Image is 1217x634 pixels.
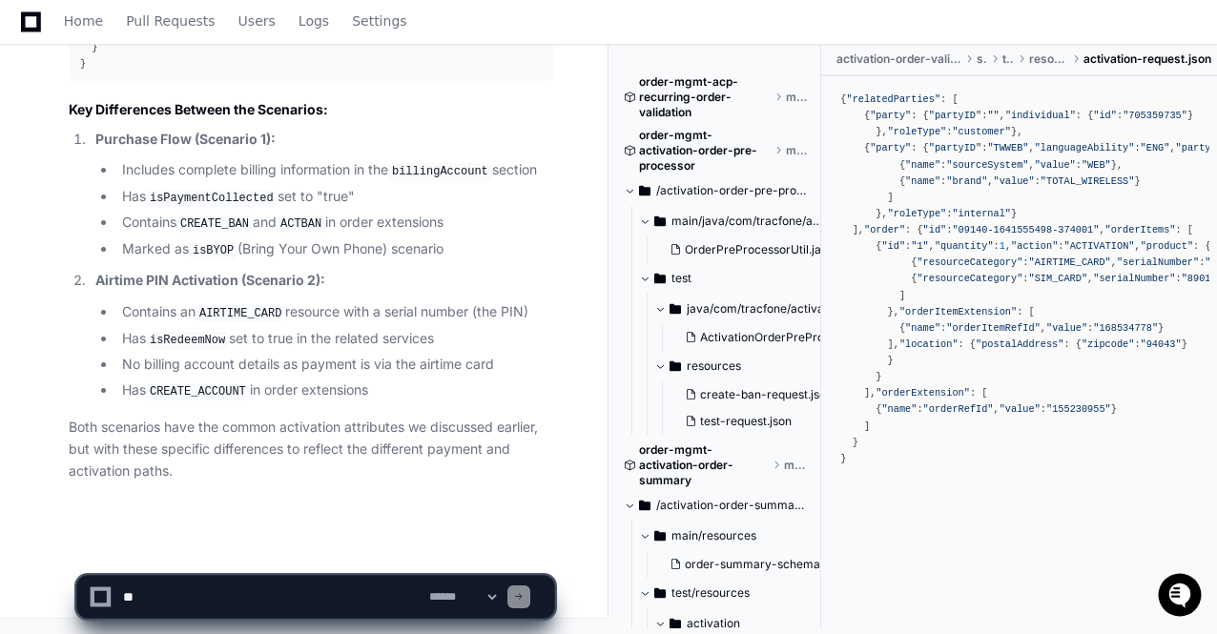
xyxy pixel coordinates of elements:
[116,186,554,209] li: Has set to "true"
[917,273,1022,284] span: "resourceCategory"
[847,93,941,105] span: "relatedParties"
[899,337,959,349] span: "location"
[700,330,974,345] span: ActivationOrderPreProcessorServiceImplTest.java
[95,131,276,147] strong: Purchase Flow (Scenario 1):
[994,174,1035,186] span: "value"
[116,159,554,182] li: Includes complete billing information in the section
[836,51,961,67] span: activation-order-validation-tbv
[677,324,841,351] button: ActivationOrderPreProcessorServiceImplTest.java
[700,414,792,429] span: test-request.json
[352,15,406,27] span: Settings
[923,403,994,415] span: "orderRefId"
[639,74,771,120] span: order-mgmt-acp-recurring-order-validation
[324,148,347,171] button: Start new chat
[946,321,1041,333] span: "orderItemRefId"
[876,387,970,399] span: "orderExtension"
[987,142,1028,153] span: "TWWEB"
[64,15,103,27] span: Home
[639,128,771,174] span: order-mgmt-activation-order-pre-processor
[639,494,650,517] svg: Directory
[116,238,554,261] li: Marked as (Bring Your Own Phone) scenario
[670,297,681,320] svg: Directory
[1035,158,1076,170] span: "value"
[662,236,826,263] button: OrderPreProcessorUtil.java
[1093,321,1158,333] span: "168534778"
[654,351,837,381] button: resources
[1123,110,1187,121] span: "705359735"
[1028,256,1110,268] span: "AIRTIME_CARD"
[687,301,837,317] span: java/com/tracfone/activation/order/pre/processor/service
[624,490,807,521] button: /activation-order-summary/src
[1000,240,1005,252] span: 1
[69,100,554,119] h4: Key Differences Between the Scenarios:
[1105,224,1176,235] span: "orderItems"
[80,58,86,70] span: }
[1002,51,1015,67] span: test
[639,179,650,202] svg: Directory
[1064,240,1135,252] span: "ACTIVATION"
[987,110,999,121] span: ""
[1141,337,1182,349] span: "94043"
[1046,403,1111,415] span: "155230955"
[687,358,741,374] span: resources
[65,161,241,176] div: We're available if you need us!
[656,498,807,513] span: /activation-order-summary/src
[977,51,986,67] span: src
[196,305,285,322] code: AIRTIME_CARD
[946,158,1028,170] span: "sourceSystem"
[116,301,554,324] li: Contains an resource with a serial number (the PIN)
[116,379,554,402] li: Has in order extensions
[870,110,911,121] span: "party"
[881,240,905,252] span: "id"
[1083,51,1211,67] span: activation-request.json
[1082,158,1111,170] span: "WEB"
[277,215,325,233] code: ACTBAN
[1141,142,1170,153] span: "ENG"
[952,224,1099,235] span: "09140-1641555498-374001"
[700,387,833,402] span: create-ban-request.json
[1117,256,1199,268] span: "serialNumber"
[905,158,940,170] span: "name"
[116,328,554,351] li: Has set to true in the related services
[19,142,53,176] img: 1736555170064-99ba0984-63c1-480f-8ee9-699278ef63ed
[911,240,928,252] span: "1"
[935,240,994,252] span: "quantity"
[19,19,57,57] img: PlayerZero
[952,207,1011,218] span: "internal"
[116,212,554,235] li: Contains and in order extensions
[685,242,835,257] span: OrderPreProcessorUtil.java
[126,15,215,27] span: Pull Requests
[1046,321,1087,333] span: "value"
[888,126,947,137] span: "roleType"
[299,15,329,27] span: Logs
[654,294,837,324] button: java/com/tracfone/activation/order/pre/processor/service
[929,110,981,121] span: "partyID"
[946,174,987,186] span: "brand"
[624,175,807,206] button: /activation-order-pre-processor/src
[929,142,981,153] span: "partyID"
[1011,240,1058,252] span: "action"
[388,163,492,180] code: billingAccount
[116,354,554,376] li: No billing account details as payment is via the airtime card
[146,332,229,349] code: isRedeemNow
[1035,142,1135,153] span: "languageAbility"
[677,381,833,408] button: create-ban-request.json
[654,267,666,290] svg: Directory
[639,521,822,551] button: main/resources
[92,42,97,53] span: }
[976,337,1063,349] span: "postalAddress"
[671,214,822,229] span: main/java/com/tracfone/activation/order/pre/processor/util
[786,90,807,105] span: master
[95,272,325,288] strong: Airtime PIN Activation (Scenario 2):
[146,383,250,400] code: CREATE_ACCOUNT
[65,142,313,161] div: Start new chat
[189,242,237,259] code: isBYOP
[69,417,554,481] p: Both scenarios have the common activation attributes we discussed earlier, but with these specifi...
[1093,273,1175,284] span: "serialNumber"
[19,76,347,107] div: Welcome
[870,142,911,153] span: "party"
[905,174,940,186] span: "name"
[639,263,822,294] button: test
[1093,110,1117,121] span: "id"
